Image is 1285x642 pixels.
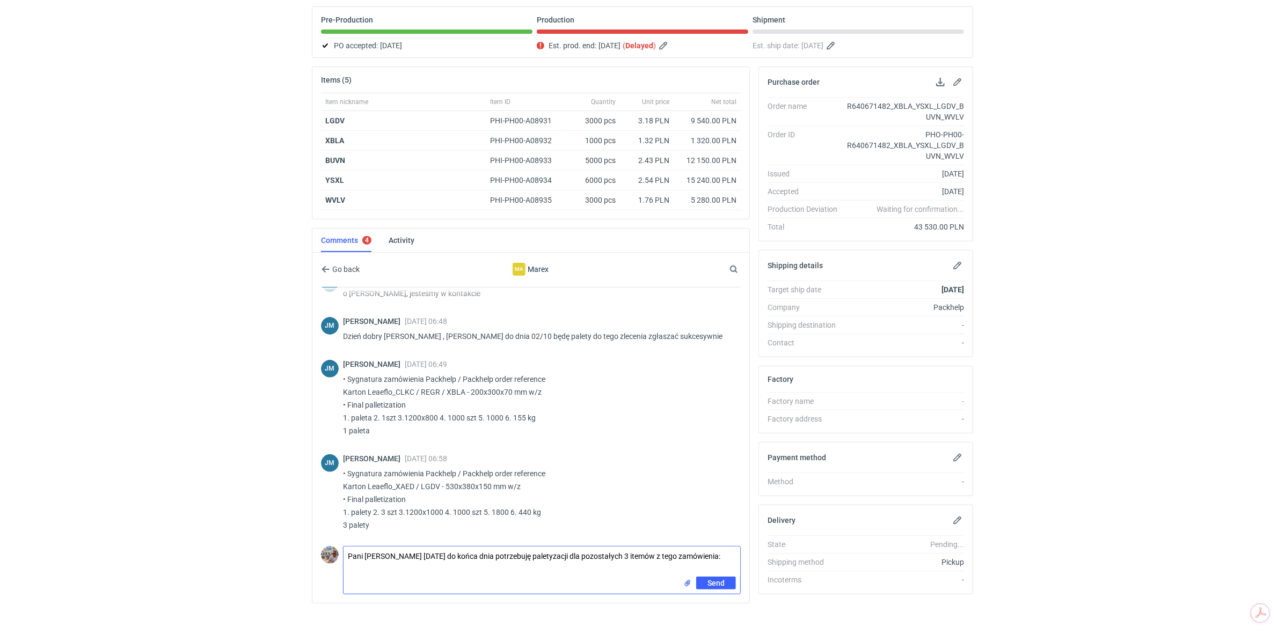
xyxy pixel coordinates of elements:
[405,317,447,326] span: [DATE] 06:48
[325,98,368,106] span: Item nickname
[753,39,964,52] div: Est. ship date:
[325,136,344,145] a: XBLA
[321,263,360,276] button: Go back
[321,360,339,378] div: Joanna Myślak
[768,516,795,525] h2: Delivery
[405,360,447,368] span: [DATE] 06:49
[343,330,732,343] p: Dzień dobry [PERSON_NAME] , [PERSON_NAME] do dnia 02/10 będę palety do tego zlecenia zgłaszać suk...
[321,317,339,335] figcaption: JM
[642,98,669,106] span: Unit price
[678,115,736,126] div: 9 540.00 PLN
[653,41,656,50] em: )
[678,175,736,186] div: 15 240.00 PLN
[846,222,964,232] div: 43 530.00 PLN
[877,204,964,215] em: Waiting for confirmation...
[624,195,669,205] div: 1.76 PLN
[321,228,371,252] a: Comments4
[321,454,339,472] div: Joanna Myślak
[343,467,732,532] p: • Sygnatura zamówienia Packhelp / Packhelp order reference Karton Leaeflo_XAED / LGDV - 530x380x1...
[727,263,762,276] input: Search
[768,396,846,407] div: Factory name
[625,41,653,50] strong: Delayed
[591,98,616,106] span: Quantity
[405,454,447,463] span: [DATE] 06:58
[846,168,964,179] div: [DATE]
[768,204,846,215] div: Production Deviation
[321,454,339,472] figcaption: JM
[951,514,964,527] button: Edit delivery details
[768,539,846,550] div: State
[325,156,345,165] a: BUVN
[566,151,620,171] div: 5000 pcs
[846,320,964,330] div: -
[768,337,846,348] div: Contact
[321,360,339,378] figcaption: JM
[678,155,736,166] div: 12 150.00 PLN
[490,98,510,106] span: Item ID
[343,360,405,368] span: [PERSON_NAME]
[321,16,373,24] p: Pre-Production
[380,39,402,52] span: [DATE]
[490,195,562,205] div: PHI-PH00-A08935
[321,76,352,84] h2: Items (5)
[846,302,964,313] div: Packhelp
[490,115,562,126] div: PHI-PH00-A08931
[951,76,964,88] button: Edit purchase order
[846,129,964,161] div: PHO-PH00-R640671482_XBLA_YSXL_LGDV_BUVN_WVLV
[768,129,846,161] div: Order ID
[951,451,964,464] button: Edit payment method
[768,414,846,424] div: Factory address
[321,546,339,564] img: Michał Palasek
[321,39,532,52] div: PO accepted:
[566,111,620,131] div: 3000 pcs
[537,39,748,52] div: Est. prod. end:
[768,101,846,122] div: Order name
[325,116,345,125] a: LGDV
[934,76,947,88] button: Download PO
[343,287,732,300] p: o [PERSON_NAME], jestesmy w kontakcie
[443,263,619,276] div: Marex
[566,190,620,210] div: 3000 pcs
[707,579,725,587] span: Send
[623,41,625,50] em: (
[768,320,846,330] div: Shipping destination
[566,131,620,151] div: 1000 pcs
[513,263,525,276] figcaption: Ma
[846,186,964,197] div: [DATE]
[768,168,846,179] div: Issued
[490,155,562,166] div: PHI-PH00-A08933
[846,557,964,567] div: Pickup
[343,317,405,326] span: [PERSON_NAME]
[537,16,574,24] p: Production
[768,302,846,313] div: Company
[598,39,620,52] span: [DATE]
[768,574,846,585] div: Incoterms
[768,186,846,197] div: Accepted
[490,135,562,146] div: PHI-PH00-A08932
[325,176,344,185] a: YSXL
[624,135,669,146] div: 1.32 PLN
[389,228,414,252] a: Activity
[951,259,964,272] button: Edit shipping details
[768,284,846,295] div: Target ship date
[930,540,964,549] em: Pending...
[624,115,669,126] div: 3.18 PLN
[846,337,964,348] div: -
[846,396,964,407] div: -
[325,196,345,204] a: WVLV
[768,557,846,567] div: Shipping method
[330,265,360,273] span: Go back
[826,39,838,52] button: Edit estimated shipping date
[846,101,964,122] div: R640671482_XBLA_YSXL_LGDV_BUVN_WVLV
[801,39,823,52] span: [DATE]
[566,171,620,190] div: 6000 pcs
[768,375,793,383] h2: Factory
[678,195,736,205] div: 5 280.00 PLN
[846,574,964,585] div: -
[658,39,671,52] button: Edit estimated production end date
